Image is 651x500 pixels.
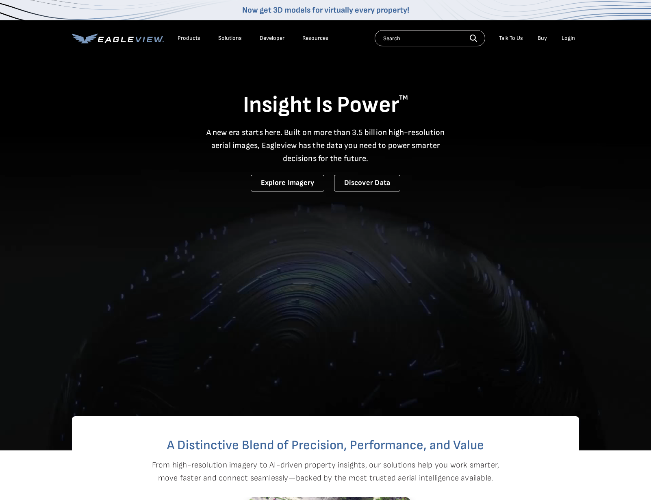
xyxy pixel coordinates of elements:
[104,439,547,452] h2: A Distinctive Blend of Precision, Performance, and Value
[72,91,579,120] h1: Insight Is Power
[178,35,200,42] div: Products
[538,35,547,42] a: Buy
[242,5,409,15] a: Now get 3D models for virtually every property!
[201,126,450,165] p: A new era starts here. Built on more than 3.5 billion high-resolution aerial images, Eagleview ha...
[218,35,242,42] div: Solutions
[251,175,325,191] a: Explore Imagery
[562,35,575,42] div: Login
[302,35,328,42] div: Resources
[399,94,408,102] sup: TM
[375,30,485,46] input: Search
[499,35,523,42] div: Talk To Us
[334,175,400,191] a: Discover Data
[260,35,284,42] a: Developer
[152,459,499,485] p: From high-resolution imagery to AI-driven property insights, our solutions help you work smarter,...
